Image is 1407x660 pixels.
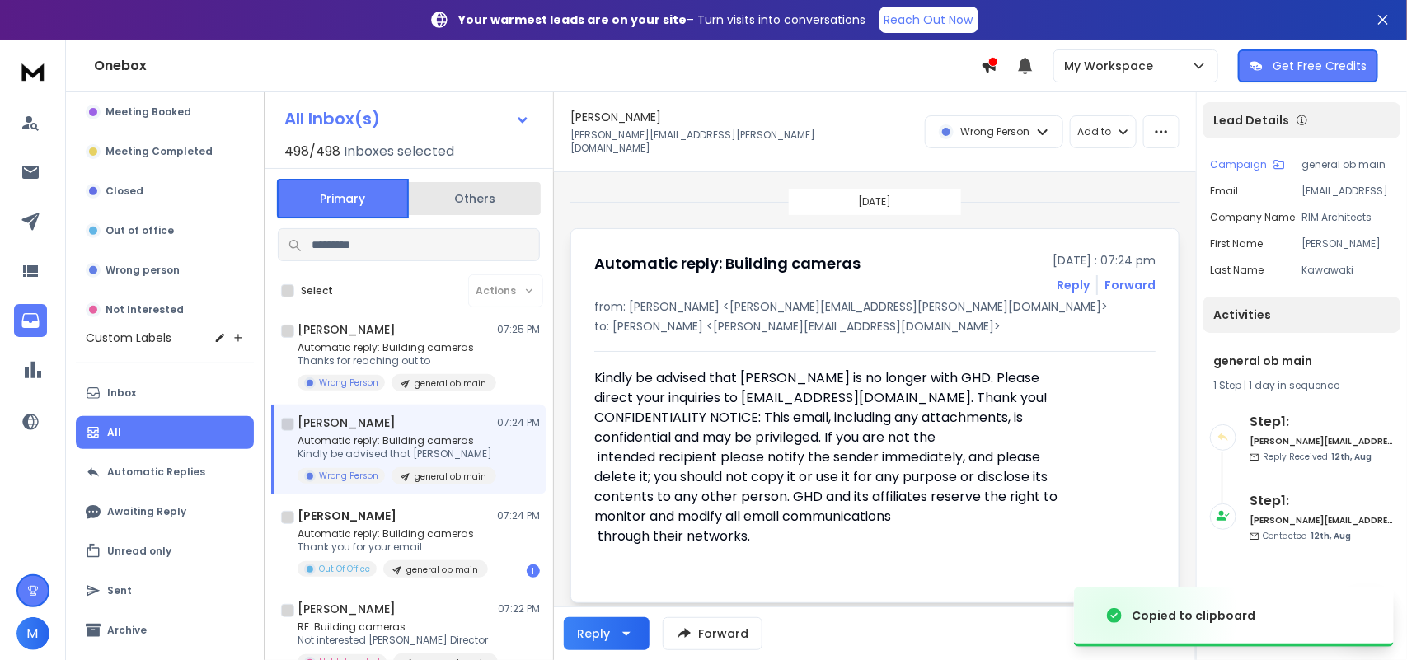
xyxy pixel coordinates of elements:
[284,110,380,127] h1: All Inbox(s)
[459,12,866,28] p: – Turn visits into conversations
[298,321,396,338] h1: [PERSON_NAME]
[415,377,486,390] p: general ob main
[409,180,541,217] button: Others
[1301,211,1394,224] p: RIM Architects
[298,541,488,554] p: Thank you for your email.
[298,527,488,541] p: Automatic reply: Building cameras
[527,564,540,578] div: 1
[1077,125,1111,138] p: Add to
[16,617,49,650] button: M
[497,416,540,429] p: 07:24 PM
[76,495,254,528] button: Awaiting Reply
[577,625,610,642] div: Reply
[298,634,495,647] p: Not interested [PERSON_NAME] Director
[107,584,132,597] p: Sent
[298,414,396,431] h1: [PERSON_NAME]
[1249,378,1339,392] span: 1 day in sequence
[106,185,143,198] p: Closed
[1273,58,1367,74] p: Get Free Credits
[459,12,687,28] strong: Your warmest leads are on your site
[298,434,495,447] p: Automatic reply: Building cameras
[1331,451,1372,463] span: 12th, Aug
[1210,237,1263,250] p: First Name
[107,466,205,479] p: Automatic Replies
[570,129,870,155] p: [PERSON_NAME][EMAIL_ADDRESS][PERSON_NAME][DOMAIN_NAME]
[498,602,540,616] p: 07:22 PM
[1238,49,1378,82] button: Get Free Credits
[86,330,171,346] h3: Custom Labels
[298,447,495,461] p: Kindly be advised that [PERSON_NAME]
[106,264,180,277] p: Wrong person
[76,214,254,247] button: Out of office
[94,56,981,76] h1: Onebox
[298,354,495,367] p: Thanks for reaching out to
[1210,185,1238,198] p: Email
[107,545,171,558] p: Unread only
[107,505,186,518] p: Awaiting Reply
[76,456,254,489] button: Automatic Replies
[594,298,1156,315] p: from: [PERSON_NAME] <[PERSON_NAME][EMAIL_ADDRESS][PERSON_NAME][DOMAIN_NAME]>
[960,125,1029,138] p: Wrong Person
[570,109,661,125] h1: [PERSON_NAME]
[106,303,184,316] p: Not Interested
[76,614,254,647] button: Archive
[298,508,396,524] h1: [PERSON_NAME]
[1213,379,1391,392] div: |
[406,564,478,576] p: general ob main
[415,470,486,483] p: general ob main
[1301,158,1394,171] p: general ob main
[1210,264,1264,277] p: Last Name
[76,293,254,326] button: Not Interested
[1263,530,1351,542] p: Contacted
[1210,211,1295,224] p: Company Name
[76,377,254,410] button: Inbox
[1104,277,1156,293] div: Forward
[594,252,861,275] h1: Automatic reply: Building cameras
[1064,58,1160,74] p: My Workspace
[76,135,254,168] button: Meeting Completed
[594,318,1156,335] p: to: [PERSON_NAME] <[PERSON_NAME][EMAIL_ADDRESS][DOMAIN_NAME]>
[298,341,495,354] p: Automatic reply: Building cameras
[1311,530,1351,542] span: 12th, Aug
[859,195,892,208] p: [DATE]
[1301,264,1394,277] p: Kawawaki
[1250,412,1394,432] h6: Step 1 :
[497,323,540,336] p: 07:25 PM
[564,617,650,650] button: Reply
[1263,451,1372,463] p: Reply Received
[76,416,254,449] button: All
[1210,158,1285,171] button: Campaign
[1057,277,1090,293] button: Reply
[284,142,340,161] span: 498 / 498
[1250,514,1394,527] h6: [PERSON_NAME][EMAIL_ADDRESS][DOMAIN_NAME]
[594,368,1089,579] div: Kindly be advised that [PERSON_NAME] is no longer with GHD. Please direct your inquiries to [EMAI...
[107,386,136,400] p: Inbox
[879,7,978,33] a: Reach Out Now
[298,601,396,617] h1: [PERSON_NAME]
[319,470,378,482] p: Wrong Person
[1250,491,1394,511] h6: Step 1 :
[106,105,191,119] p: Meeting Booked
[663,617,762,650] button: Forward
[1250,435,1394,447] h6: [PERSON_NAME][EMAIL_ADDRESS][DOMAIN_NAME]
[1301,237,1394,250] p: [PERSON_NAME]
[76,254,254,287] button: Wrong person
[1301,185,1394,198] p: [EMAIL_ADDRESS][DOMAIN_NAME]
[1213,112,1289,129] p: Lead Details
[277,179,409,218] button: Primary
[1053,252,1156,269] p: [DATE] : 07:24 pm
[319,377,378,389] p: Wrong Person
[344,142,454,161] h3: Inboxes selected
[271,102,543,135] button: All Inbox(s)
[1213,378,1241,392] span: 1 Step
[106,224,174,237] p: Out of office
[1203,297,1400,333] div: Activities
[1132,607,1255,624] div: Copied to clipboard
[1210,158,1267,171] p: Campaign
[76,535,254,568] button: Unread only
[76,175,254,208] button: Closed
[298,620,495,634] p: RE: Building cameras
